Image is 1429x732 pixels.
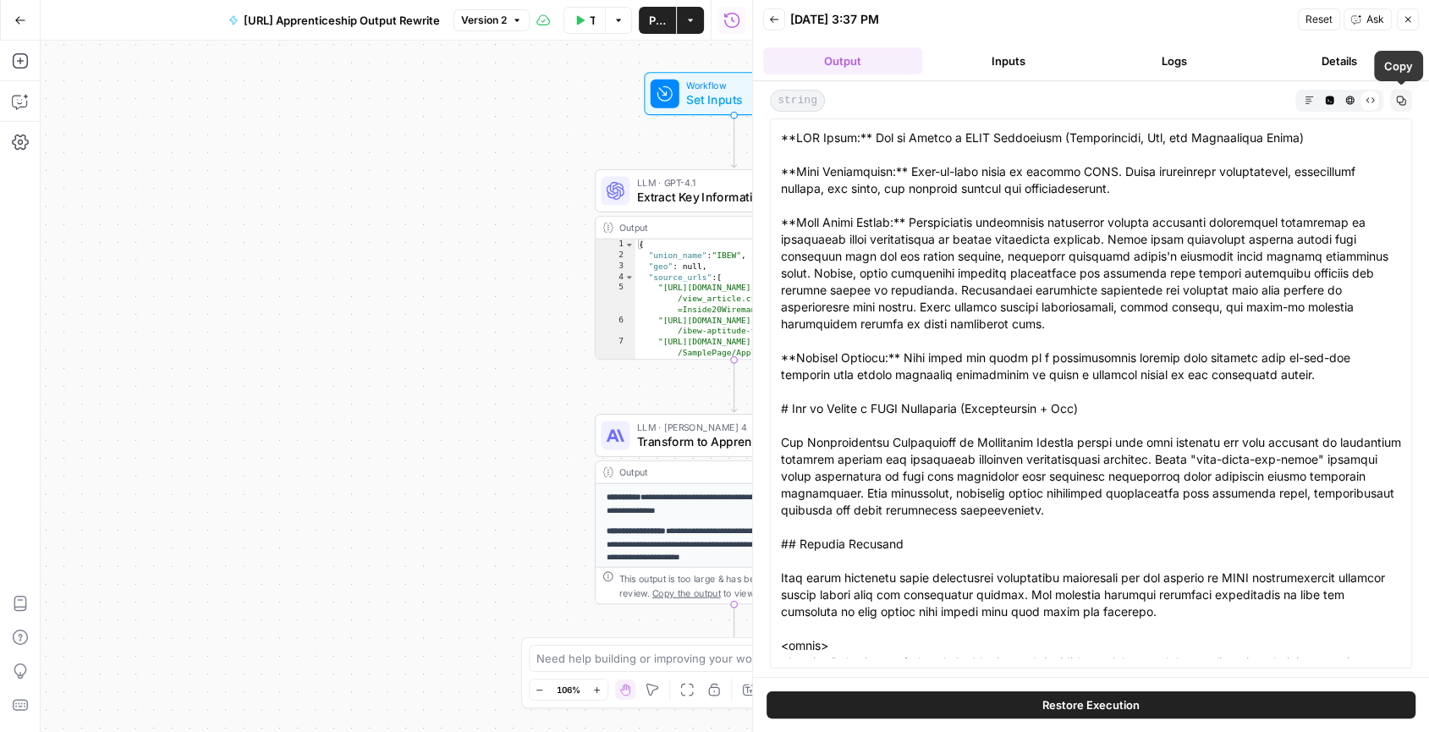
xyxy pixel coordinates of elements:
[1298,8,1340,30] button: Reset
[461,13,507,28] span: Version 2
[618,571,865,600] div: This output is too large & has been abbreviated for review. to view the full content.
[1344,8,1392,30] button: Ask
[1042,696,1140,713] span: Restore Execution
[595,169,873,360] div: LLM · GPT-4.1Extract Key InformationOutput{ "union_name":"IBEW", "geo": null, "source_urls":[ "[U...
[618,465,823,479] div: Output
[244,12,440,29] span: [URL] Apprenticeship Output Rewrite
[624,239,635,250] span: Toggle code folding, rows 1 through 33
[453,9,530,31] button: Version 2
[637,188,824,206] span: Extract Key Information
[596,315,635,337] div: 6
[731,114,736,167] g: Edge from start to step_2
[763,47,922,74] button: Output
[1305,12,1333,27] span: Reset
[596,283,635,315] div: 5
[218,7,450,34] button: [URL] Apprenticeship Output Rewrite
[595,72,873,115] div: WorkflowSet Inputs
[686,91,775,108] span: Set Inputs
[731,603,736,656] g: Edge from step_1 to end
[596,272,635,283] div: 4
[624,272,635,283] span: Toggle code folding, rows 4 through 32
[563,7,605,34] button: Test Workflow
[770,90,825,112] span: string
[767,691,1415,718] button: Restore Execution
[637,420,826,434] span: LLM · [PERSON_NAME] 4
[596,358,635,380] div: 8
[639,7,676,34] button: Publish
[590,12,595,29] span: Test Workflow
[731,359,736,411] g: Edge from step_2 to step_1
[637,175,824,190] span: LLM · GPT-4.1
[637,432,826,450] span: Transform to Apprenticeship Guide
[618,220,823,234] div: Output
[649,12,666,29] span: Publish
[929,47,1088,74] button: Inputs
[1260,47,1419,74] button: Details
[596,239,635,250] div: 1
[1095,47,1254,74] button: Logs
[686,79,775,93] span: Workflow
[596,250,635,261] div: 2
[652,587,721,598] span: Copy the output
[557,683,580,696] span: 106%
[596,337,635,359] div: 7
[596,261,635,272] div: 3
[1366,12,1384,27] span: Ask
